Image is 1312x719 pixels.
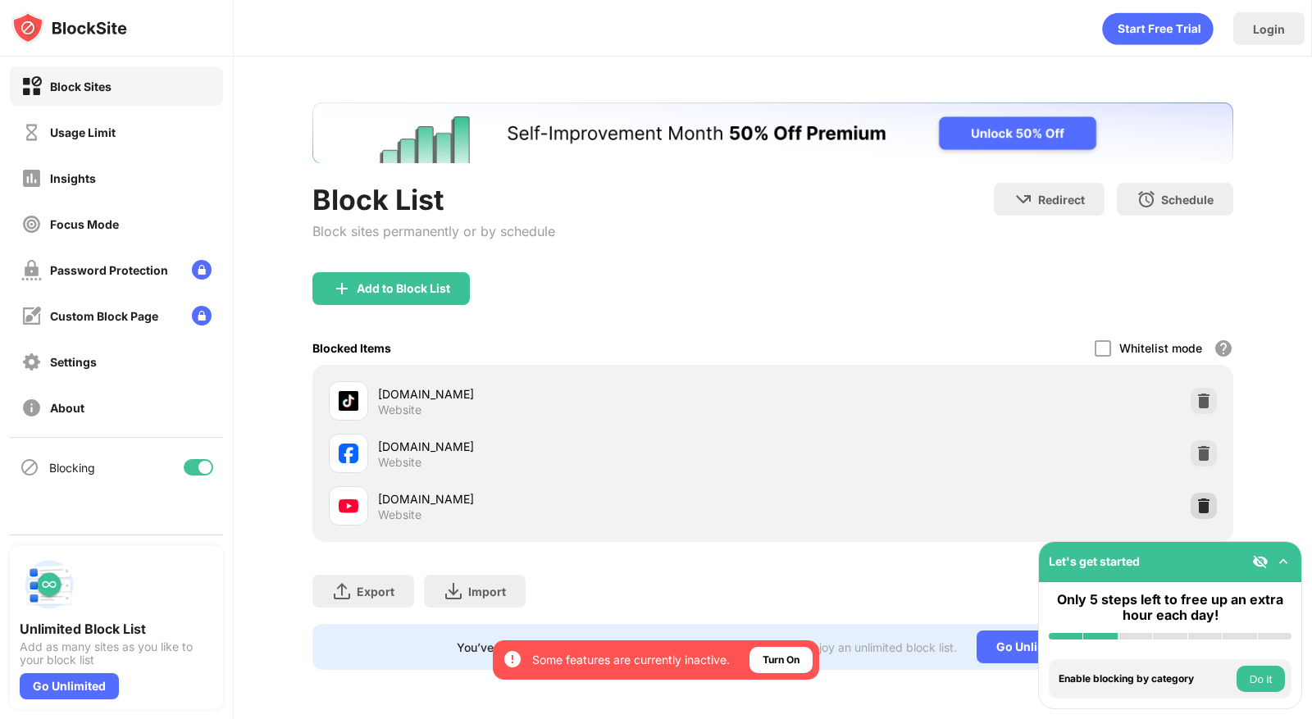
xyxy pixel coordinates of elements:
[20,621,213,637] div: Unlimited Block List
[50,171,96,185] div: Insights
[1102,12,1214,45] div: animation
[50,355,97,369] div: Settings
[1049,592,1291,623] div: Only 5 steps left to free up an extra hour each day!
[50,309,158,323] div: Custom Block Page
[20,640,213,667] div: Add as many sites as you like to your block list
[378,490,773,507] div: [DOMAIN_NAME]
[1253,22,1285,36] div: Login
[378,385,773,403] div: [DOMAIN_NAME]
[378,438,773,455] div: [DOMAIN_NAME]
[1237,666,1285,692] button: Do it
[20,457,39,477] img: blocking-icon.svg
[457,640,653,654] div: You’ve reached your block list limit.
[50,217,119,231] div: Focus Mode
[21,214,42,234] img: focus-off.svg
[21,306,42,326] img: customize-block-page-off.svg
[339,391,358,411] img: favicons
[50,80,112,93] div: Block Sites
[503,649,522,669] img: error-circle-white.svg
[339,496,358,516] img: favicons
[21,260,42,280] img: password-protection-off.svg
[312,341,391,355] div: Blocked Items
[1038,193,1085,207] div: Redirect
[1059,673,1232,685] div: Enable blocking by category
[357,282,450,295] div: Add to Block List
[1161,193,1214,207] div: Schedule
[357,585,394,598] div: Export
[977,630,1089,663] div: Go Unlimited
[1252,553,1269,570] img: eye-not-visible.svg
[20,555,79,614] img: push-block-list.svg
[1275,553,1291,570] img: omni-setup-toggle.svg
[49,461,95,475] div: Blocking
[21,352,42,372] img: settings-off.svg
[50,263,168,277] div: Password Protection
[20,673,119,699] div: Go Unlimited
[312,102,1233,163] iframe: Banner
[763,652,799,668] div: Turn On
[378,507,421,522] div: Website
[312,183,555,216] div: Block List
[21,398,42,418] img: about-off.svg
[21,122,42,143] img: time-usage-off.svg
[11,11,127,44] img: logo-blocksite.svg
[21,168,42,189] img: insights-off.svg
[192,260,212,280] img: lock-menu.svg
[312,223,555,239] div: Block sites permanently or by schedule
[1049,554,1140,568] div: Let's get started
[21,76,42,97] img: block-on.svg
[1119,341,1202,355] div: Whitelist mode
[378,403,421,417] div: Website
[378,455,421,470] div: Website
[50,401,84,415] div: About
[532,652,730,668] div: Some features are currently inactive.
[50,125,116,139] div: Usage Limit
[192,306,212,325] img: lock-menu.svg
[339,444,358,463] img: favicons
[468,585,506,598] div: Import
